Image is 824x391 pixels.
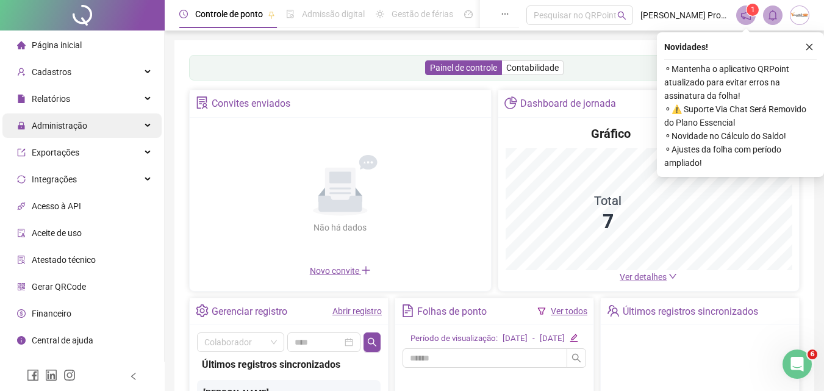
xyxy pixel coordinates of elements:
[17,175,26,184] span: sync
[17,336,26,345] span: info-circle
[664,129,817,143] span: ⚬ Novidade no Cálculo do Saldo!
[783,350,812,379] iframe: Intercom live chat
[17,256,26,264] span: solution
[361,265,371,275] span: plus
[640,9,729,22] span: [PERSON_NAME] Processamento de Dados
[302,9,365,19] span: Admissão digital
[620,272,667,282] span: Ver detalhes
[17,202,26,210] span: api
[284,221,396,234] div: Não há dados
[196,304,209,317] span: setting
[212,93,290,114] div: Convites enviados
[571,353,581,363] span: search
[45,369,57,381] span: linkedin
[286,10,295,18] span: file-done
[506,63,559,73] span: Contabilidade
[392,9,453,19] span: Gestão de férias
[32,309,71,318] span: Financeiro
[591,125,631,142] h4: Gráfico
[202,357,376,372] div: Últimos registros sincronizados
[17,309,26,318] span: dollar
[808,350,817,359] span: 6
[570,334,578,342] span: edit
[607,304,620,317] span: team
[32,201,81,211] span: Acesso à API
[540,332,565,345] div: [DATE]
[32,174,77,184] span: Integrações
[310,266,371,276] span: Novo convite
[503,332,528,345] div: [DATE]
[537,307,546,315] span: filter
[196,96,209,109] span: solution
[17,229,26,237] span: audit
[32,282,86,292] span: Gerar QRCode
[790,6,809,24] img: 31496
[417,301,487,322] div: Folhas de ponto
[532,332,535,345] div: -
[32,121,87,131] span: Administração
[747,4,759,16] sup: 1
[376,10,384,18] span: sun
[668,272,677,281] span: down
[17,121,26,130] span: lock
[17,282,26,291] span: qrcode
[129,372,138,381] span: left
[504,96,517,109] span: pie-chart
[751,5,755,14] span: 1
[664,40,708,54] span: Novidades !
[32,335,93,345] span: Central de ajuda
[367,337,377,347] span: search
[17,41,26,49] span: home
[410,332,498,345] div: Período de visualização:
[520,93,616,114] div: Dashboard de jornada
[740,10,751,21] span: notification
[664,102,817,129] span: ⚬ ⚠️ Suporte Via Chat Será Removido do Plano Essencial
[32,148,79,157] span: Exportações
[430,63,497,73] span: Painel de controle
[805,43,814,51] span: close
[17,148,26,157] span: export
[179,10,188,18] span: clock-circle
[332,306,382,316] a: Abrir registro
[664,143,817,170] span: ⚬ Ajustes da folha com período ampliado!
[27,369,39,381] span: facebook
[401,304,414,317] span: file-text
[32,94,70,104] span: Relatórios
[32,40,82,50] span: Página inicial
[63,369,76,381] span: instagram
[268,11,275,18] span: pushpin
[32,255,96,265] span: Atestado técnico
[664,62,817,102] span: ⚬ Mantenha o aplicativo QRPoint atualizado para evitar erros na assinatura da folha!
[195,9,263,19] span: Controle de ponto
[32,228,82,238] span: Aceite de uso
[17,68,26,76] span: user-add
[767,10,778,21] span: bell
[32,67,71,77] span: Cadastros
[501,10,509,18] span: ellipsis
[17,95,26,103] span: file
[617,11,626,20] span: search
[623,301,758,322] div: Últimos registros sincronizados
[620,272,677,282] a: Ver detalhes down
[551,306,587,316] a: Ver todos
[212,301,287,322] div: Gerenciar registro
[464,10,473,18] span: dashboard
